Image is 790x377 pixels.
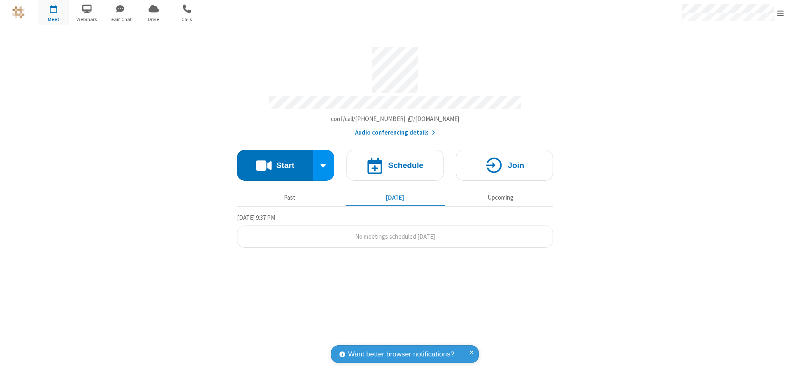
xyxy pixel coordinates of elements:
[456,150,553,181] button: Join
[172,16,202,23] span: Calls
[72,16,102,23] span: Webinars
[451,190,550,205] button: Upcoming
[355,233,435,240] span: No meetings scheduled [DATE]
[508,161,524,169] h4: Join
[355,128,435,137] button: Audio conferencing details
[105,16,136,23] span: Team Chat
[331,115,460,123] span: Copy my meeting room link
[237,213,553,248] section: Today's Meetings
[12,6,25,19] img: QA Selenium DO NOT DELETE OR CHANGE
[276,161,294,169] h4: Start
[388,161,423,169] h4: Schedule
[237,214,275,221] span: [DATE] 9:37 PM
[346,150,444,181] button: Schedule
[348,349,454,360] span: Want better browser notifications?
[346,190,445,205] button: [DATE]
[237,150,313,181] button: Start
[331,114,460,124] button: Copy my meeting room linkCopy my meeting room link
[138,16,169,23] span: Drive
[313,150,335,181] div: Start conference options
[240,190,339,205] button: Past
[237,41,553,137] section: Account details
[38,16,69,23] span: Meet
